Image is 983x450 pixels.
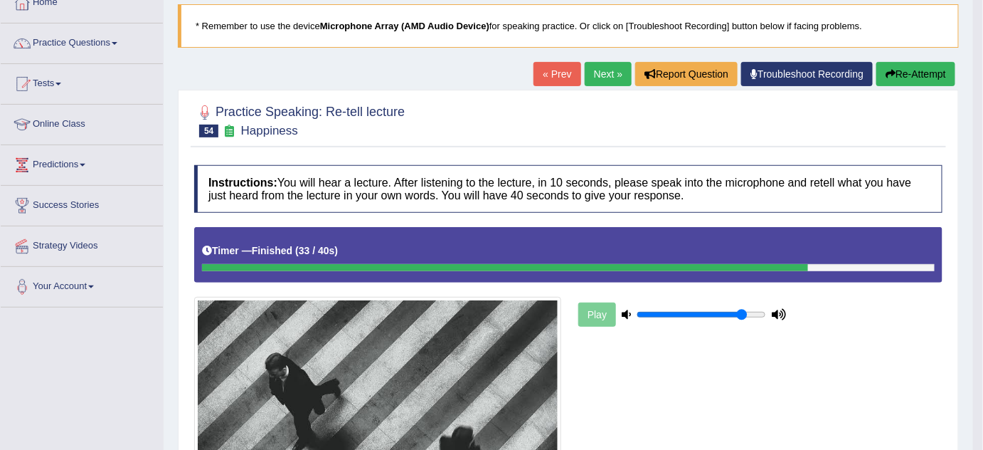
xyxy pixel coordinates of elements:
small: Happiness [241,124,298,137]
b: Finished [252,245,293,256]
a: Tests [1,64,163,100]
a: Your Account [1,267,163,303]
b: ) [335,245,339,256]
h5: Timer — [202,246,338,256]
a: Predictions [1,145,163,181]
h4: You will hear a lecture. After listening to the lecture, in 10 seconds, please speak into the mic... [194,165,942,213]
h2: Practice Speaking: Re-tell lecture [194,102,405,137]
b: ( [295,245,299,256]
button: Report Question [635,62,738,86]
a: Next » [585,62,632,86]
button: Re-Attempt [876,62,955,86]
a: Troubleshoot Recording [741,62,873,86]
a: Success Stories [1,186,163,221]
a: Strategy Videos [1,226,163,262]
a: « Prev [533,62,580,86]
b: 33 / 40s [299,245,335,256]
a: Online Class [1,105,163,140]
span: 54 [199,125,218,137]
blockquote: * Remember to use the device for speaking practice. Or click on [Troubleshoot Recording] button b... [178,4,959,48]
b: Microphone Array (AMD Audio Device) [320,21,489,31]
small: Exam occurring question [222,125,237,138]
a: Practice Questions [1,23,163,59]
b: Instructions: [208,177,277,189]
